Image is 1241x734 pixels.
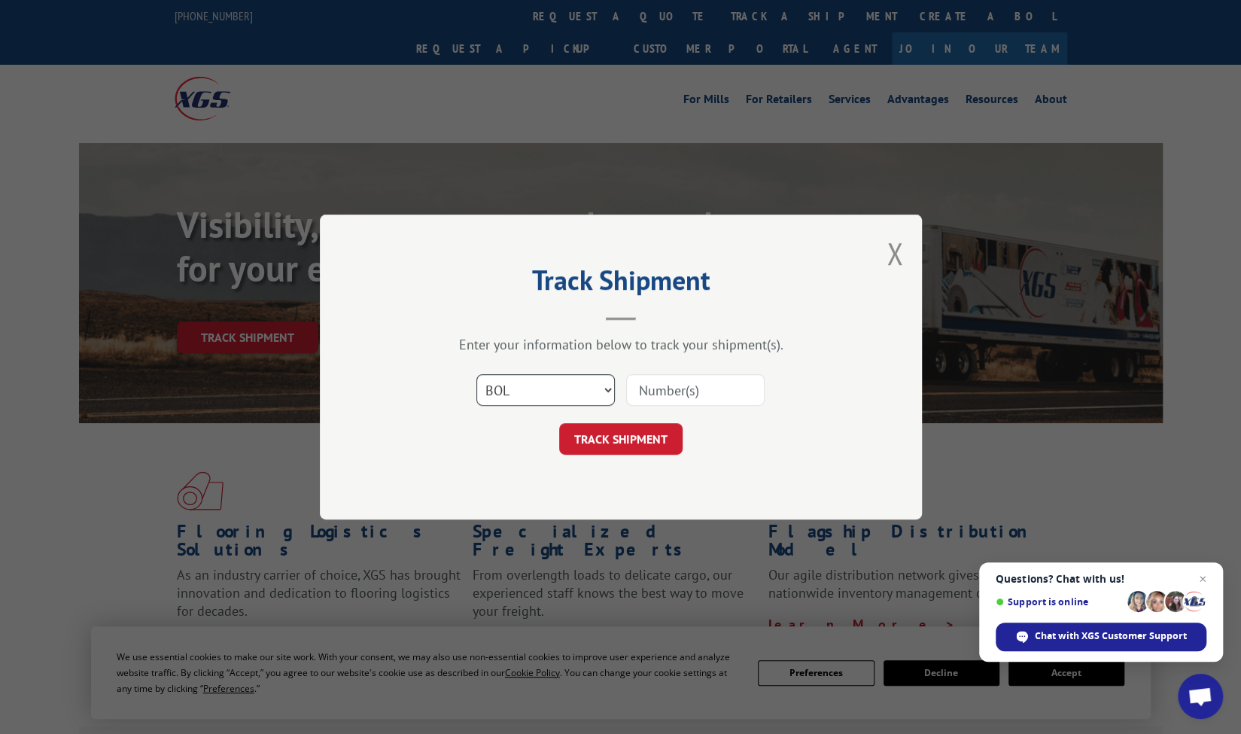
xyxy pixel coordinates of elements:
[1178,674,1223,719] div: Open chat
[887,233,903,273] button: Close modal
[395,336,847,353] div: Enter your information below to track your shipment(s).
[1194,570,1212,588] span: Close chat
[996,623,1206,651] div: Chat with XGS Customer Support
[395,270,847,298] h2: Track Shipment
[626,374,765,406] input: Number(s)
[1035,629,1187,643] span: Chat with XGS Customer Support
[996,596,1122,608] span: Support is online
[559,423,683,455] button: TRACK SHIPMENT
[996,573,1206,585] span: Questions? Chat with us!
